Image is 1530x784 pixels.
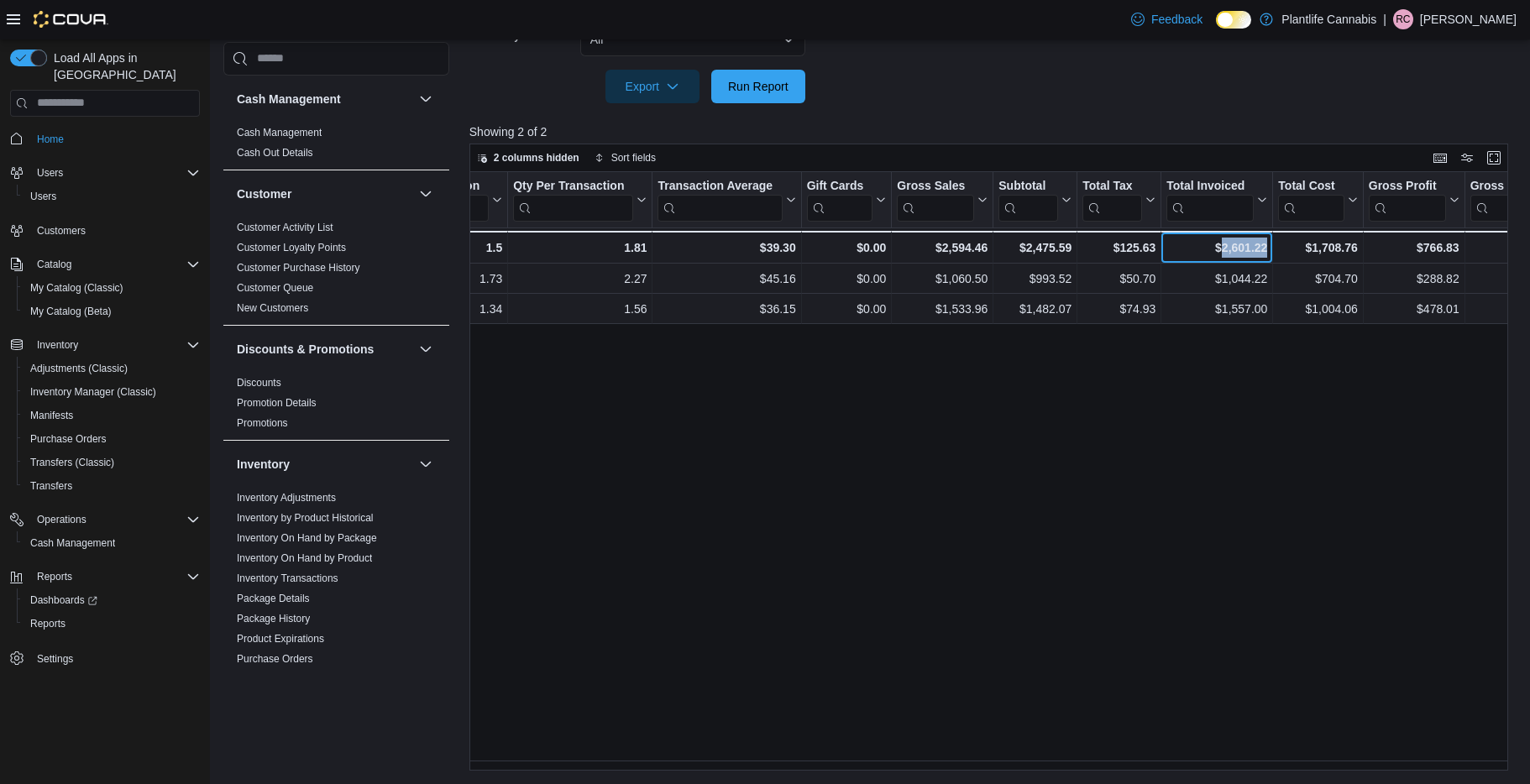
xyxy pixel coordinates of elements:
span: Home [37,133,64,146]
button: Transfers (Classic) [17,451,207,474]
div: $993.52 [998,269,1072,289]
span: Inventory Transactions [237,572,338,585]
button: Gross Sales [897,178,988,221]
div: $0.00 [806,269,886,289]
button: Display options [1457,148,1477,168]
button: Inventory [416,454,436,474]
a: Inventory Manager (Classic) [24,382,163,402]
div: Gross Profit [1369,178,1446,221]
div: Items Per Transaction [357,178,489,221]
a: Home [30,129,71,149]
span: Reports [30,567,200,587]
span: Cash Out Details [237,146,313,159]
div: Gross Sales [897,178,974,221]
span: Export [616,70,689,103]
div: Total Cost [1278,178,1344,221]
span: Inventory [30,335,200,355]
div: Items Per Transaction [357,178,489,194]
button: Users [30,163,70,183]
a: Inventory by Product Historical [237,512,374,524]
a: Promotions [237,417,288,429]
span: Reports [24,614,200,634]
button: Transfers [17,474,207,498]
div: $766.83 [1369,238,1459,258]
button: Customers [3,218,207,243]
button: Qty Per Transaction [513,178,647,221]
a: Cash Out Details [237,147,313,159]
div: Subtotal [998,178,1058,221]
span: Catalog [37,258,71,271]
div: $1,482.07 [998,299,1072,319]
button: Gift Cards [806,178,886,221]
button: Purchase Orders [17,427,207,451]
p: [PERSON_NAME] [1420,9,1517,29]
span: Dashboards [24,590,200,610]
a: Discounts [237,377,281,389]
button: Reports [17,612,207,635]
a: Customer Purchase History [237,262,360,274]
button: Export [605,70,700,103]
button: Cash Management [17,531,207,555]
button: Total Tax [1082,178,1155,221]
a: Cash Management [237,127,322,139]
span: Transfers [30,479,72,493]
span: Customer Activity List [237,221,333,234]
button: Catalog [30,254,78,274]
span: Promotion Details [237,396,317,410]
a: Inventory Transactions [237,572,338,584]
span: My Catalog (Beta) [30,305,112,318]
a: New Customers [237,302,308,314]
a: Package History [237,613,310,625]
span: Users [24,186,200,206]
span: My Catalog (Classic) [24,278,200,298]
span: Promotions [237,416,288,430]
a: Dashboards [17,588,207,612]
div: $50.70 [1082,269,1155,289]
div: 1.56 [513,299,647,319]
div: Robert Cadieux [1393,9,1413,29]
button: Operations [3,508,207,531]
button: Cash Management [416,89,436,109]
a: Manifests [24,405,80,426]
a: Settings [30,649,80,669]
span: New Customers [237,301,308,315]
a: Feedback [1124,3,1209,36]
h3: Discounts & Promotions [237,341,374,358]
button: Reports [30,567,79,587]
button: Users [17,185,207,208]
div: Qty Per Transaction [513,178,633,221]
button: Customer [416,184,436,204]
span: Adjustments (Classic) [30,362,128,375]
span: Purchase Orders [30,432,107,446]
div: Total Tax [1082,178,1142,221]
a: Reports [24,614,72,634]
span: Inventory by Product Historical [237,511,374,525]
span: Inventory [37,338,78,352]
span: Reports [37,570,72,583]
a: My Catalog (Classic) [24,278,130,298]
div: $1,557.00 [1166,299,1267,319]
button: Run Report [711,70,805,103]
div: $39.30 [658,238,795,258]
button: Total Invoiced [1166,178,1267,221]
button: Inventory [3,333,207,357]
div: Qty Per Transaction [513,178,633,194]
a: Customer Queue [237,282,313,294]
div: $2,594.46 [897,238,988,258]
a: Users [24,186,63,206]
span: Cash Management [24,533,200,553]
p: Showing 2 of 2 [469,123,1519,140]
div: Transaction Average [658,178,782,194]
span: Package History [237,612,310,625]
div: $36.15 [658,299,795,319]
button: Reports [3,565,207,588]
span: Transfers (Classic) [30,456,114,469]
span: Product Expirations [237,632,324,645]
button: Transaction Average [658,178,795,221]
a: Transfers [24,476,79,496]
div: Customer [223,217,449,325]
button: Cash Management [237,91,412,107]
span: Catalog [30,254,200,274]
a: Inventory On Hand by Product [237,552,372,564]
button: My Catalog (Classic) [17,276,207,300]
